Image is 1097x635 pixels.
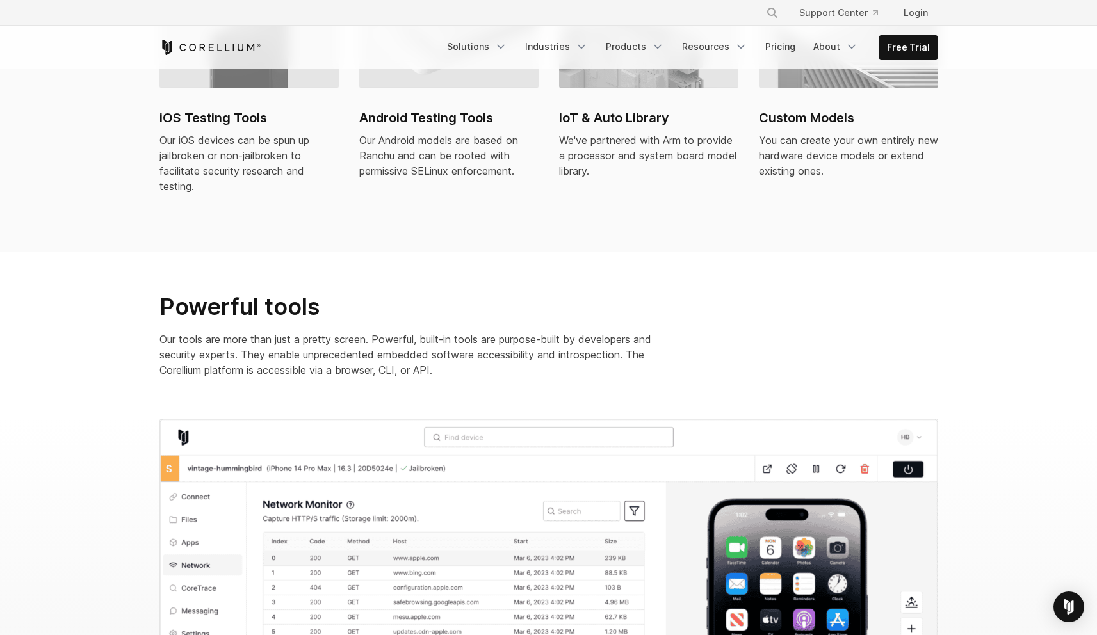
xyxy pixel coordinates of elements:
[789,1,888,24] a: Support Center
[806,35,866,58] a: About
[759,133,938,179] div: You can create your own entirely new hardware device models or extend existing ones.
[759,108,938,127] h2: Custom Models
[439,35,515,58] a: Solutions
[1053,591,1084,622] div: Open Intercom Messenger
[159,108,339,127] h2: iOS Testing Tools
[359,133,539,179] div: Our Android models are based on Ranchu and can be rooted with permissive SELinux enforcement.
[893,1,938,24] a: Login
[159,293,672,321] h2: Powerful tools
[758,35,803,58] a: Pricing
[751,1,938,24] div: Navigation Menu
[674,35,755,58] a: Resources
[439,35,938,60] div: Navigation Menu
[159,133,339,194] div: Our iOS devices can be spun up jailbroken or non-jailbroken to facilitate security research and t...
[879,36,938,59] a: Free Trial
[559,108,738,127] h2: IoT & Auto Library
[159,332,672,378] p: Our tools are more than just a pretty screen. Powerful, built-in tools are purpose-built by devel...
[559,133,738,179] div: We've partnered with Arm to provide a processor and system board model library.
[359,108,539,127] h2: Android Testing Tools
[159,40,261,55] a: Corellium Home
[517,35,596,58] a: Industries
[598,35,672,58] a: Products
[761,1,784,24] button: Search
